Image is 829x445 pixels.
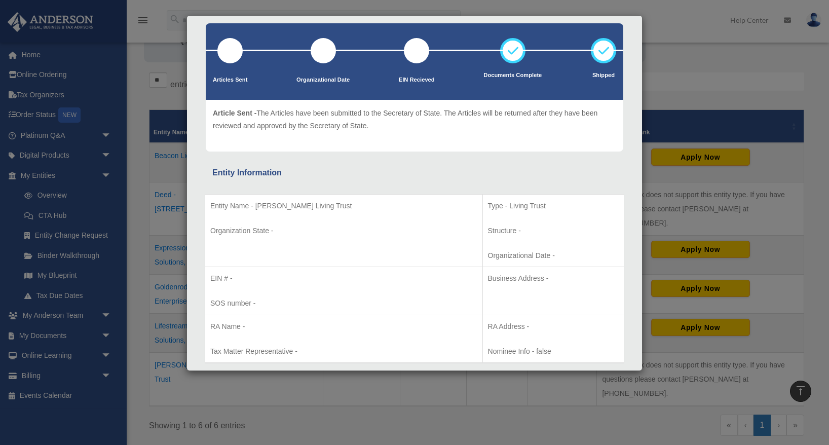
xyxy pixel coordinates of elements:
[483,70,542,81] p: Documents Complete
[488,200,619,212] p: Type - Living Trust
[296,75,350,85] p: Organizational Date
[210,200,477,212] p: Entity Name - [PERSON_NAME] Living Trust
[210,297,477,310] p: SOS number -
[213,75,247,85] p: Articles Sent
[488,320,619,333] p: RA Address -
[488,249,619,262] p: Organizational Date -
[488,225,619,237] p: Structure -
[210,225,477,237] p: Organization State -
[212,166,617,180] div: Entity Information
[213,107,616,132] p: The Articles have been submitted to the Secretary of State. The Articles will be returned after t...
[488,345,619,358] p: Nominee Info - false
[210,345,477,358] p: Tax Matter Representative -
[399,75,435,85] p: EIN Recieved
[210,320,477,333] p: RA Name -
[488,272,619,285] p: Business Address -
[210,272,477,285] p: EIN # -
[591,70,616,81] p: Shipped
[213,109,256,117] span: Article Sent -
